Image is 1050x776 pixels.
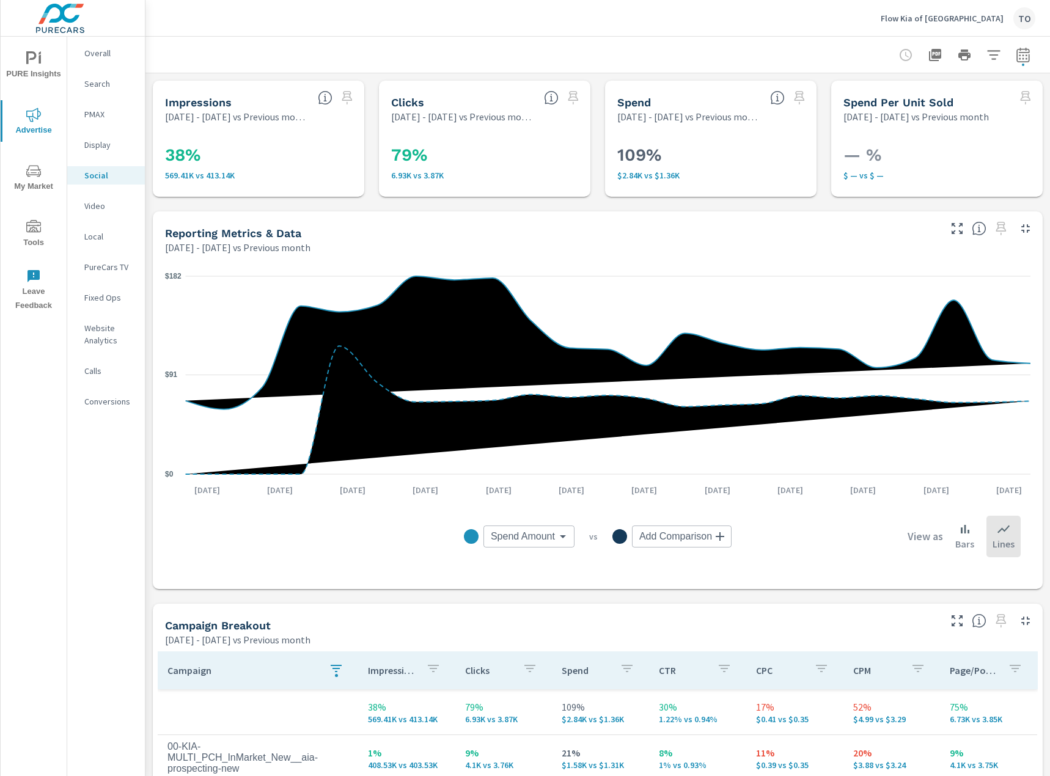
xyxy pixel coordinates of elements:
p: [DATE] [623,484,666,496]
p: 408,528 vs 403,533 [368,760,446,770]
h6: View as [908,530,943,543]
p: 9% [465,745,543,760]
p: [DATE] [186,484,229,496]
p: Website Analytics [84,322,135,346]
div: Display [67,136,145,154]
div: nav menu [1,37,67,318]
p: [DATE] [477,484,520,496]
p: [DATE] [404,484,447,496]
button: Select Date Range [1011,43,1035,67]
p: CTR [659,664,707,676]
p: 17% [756,700,834,714]
span: Add Comparison [639,530,712,543]
p: 1% [368,745,446,760]
p: 9% [950,745,1027,760]
div: Fixed Ops [67,288,145,307]
p: 75% [950,700,1027,714]
p: [DATE] - [DATE] vs Previous month [165,109,308,124]
span: PURE Insights [4,51,63,81]
span: This is a summary of Social performance results by campaign. Each column can be sorted. [972,613,986,628]
div: Spend Amount [483,525,575,547]
button: Minimize Widget [1016,219,1035,238]
span: Advertise [4,108,63,137]
p: [DATE] [842,484,884,496]
p: 52% [853,700,931,714]
p: 4,100 vs 3,760 [465,760,543,770]
p: Local [84,230,135,243]
div: Overall [67,44,145,62]
p: [DATE] - [DATE] vs Previous month [617,109,760,124]
p: 8% [659,745,736,760]
p: 30% [659,700,736,714]
p: 569.41K vs 413.14K [368,714,446,724]
span: Spend Amount [491,530,555,543]
h3: 79% [391,145,578,166]
div: TO [1013,7,1035,29]
div: Local [67,227,145,246]
p: 4,098 vs 3,752 [950,760,1027,770]
text: $91 [165,370,177,379]
p: $2,839 vs $1,358 [562,714,639,724]
span: The number of times an ad was shown on your behalf. [318,90,332,105]
h5: Reporting Metrics & Data [165,227,301,240]
p: [DATE] - [DATE] vs Previous month [391,109,534,124]
p: [DATE] [259,484,301,496]
p: $3.88 vs $3.24 [853,760,931,770]
span: The number of times an ad was clicked by a consumer. [544,90,559,105]
button: Make Fullscreen [947,219,967,238]
span: Select a preset date range to save this widget [991,219,1011,238]
span: Select a preset date range to save this widget [564,88,583,108]
span: Select a preset date range to save this widget [1016,88,1035,108]
p: Clicks [465,664,513,676]
p: Social [84,169,135,181]
div: Website Analytics [67,319,145,350]
p: PureCars TV [84,261,135,273]
p: 6,934 vs 3,866 [465,714,543,724]
p: [DATE] - [DATE] vs Previous month [165,240,310,255]
h5: Spend Per Unit Sold [843,96,953,109]
p: 109% [562,700,639,714]
p: $0.41 vs $0.35 [756,714,834,724]
p: CPM [853,664,901,676]
p: [DATE] [550,484,593,496]
span: The amount of money spent on advertising during the period. [770,90,785,105]
h3: 109% [617,145,804,166]
p: Display [84,139,135,151]
text: $182 [165,272,182,280]
p: CPC [756,664,804,676]
p: $1,585 vs $1,309 [562,760,639,770]
h5: Campaign Breakout [165,619,271,632]
p: 1.22% vs 0.94% [659,714,736,724]
p: [DATE] [988,484,1030,496]
p: 79% [465,700,543,714]
span: Understand Social data over time and see how metrics compare to each other. [972,221,986,236]
div: Add Comparison [632,525,732,547]
p: Conversions [84,395,135,408]
h3: 38% [165,145,352,166]
button: Apply Filters [982,43,1006,67]
div: Video [67,197,145,215]
p: [DATE] [769,484,812,496]
button: Make Fullscreen [947,611,967,631]
p: Page/Post Action [950,664,998,676]
p: PMAX [84,108,135,120]
p: [DATE] [696,484,739,496]
p: $ — vs $ — [843,170,1030,180]
button: Minimize Widget [1016,611,1035,631]
h5: Spend [617,96,651,109]
p: Video [84,200,135,212]
p: Spend [562,664,610,676]
p: Fixed Ops [84,291,135,304]
p: 38% [368,700,446,714]
span: Tools [4,220,63,250]
p: Impressions [368,664,416,676]
p: 1% vs 0.93% [659,760,736,770]
text: $0 [165,470,174,478]
p: Overall [84,47,135,59]
p: [DATE] [331,484,374,496]
div: Social [67,166,145,185]
span: Leave Feedback [4,269,63,313]
p: vs [575,531,612,542]
p: 21% [562,745,639,760]
p: Campaign [167,664,319,676]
